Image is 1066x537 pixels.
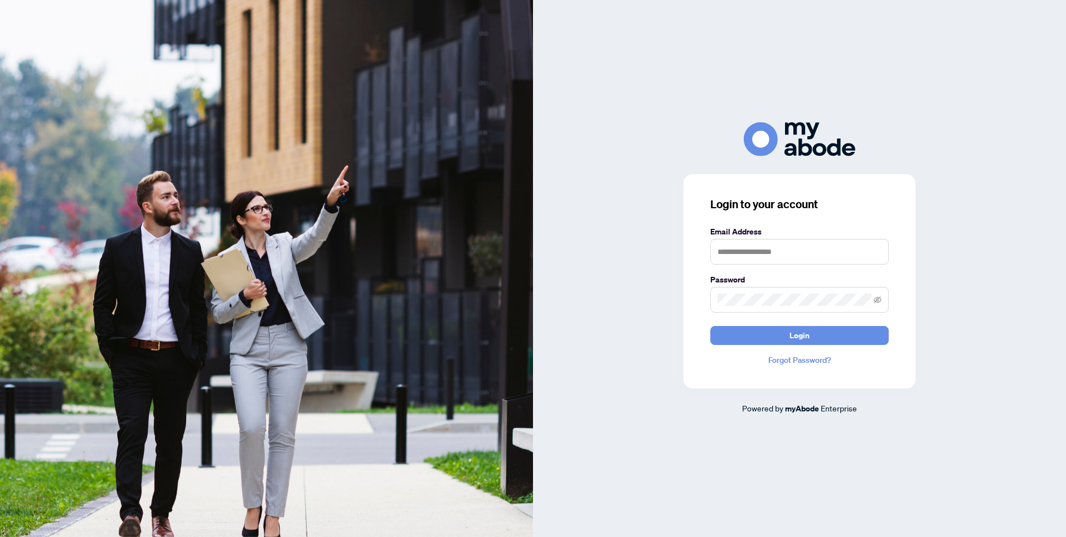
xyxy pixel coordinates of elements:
img: ma-logo [744,122,855,156]
a: myAbode [785,402,819,415]
span: Enterprise [821,403,857,413]
h3: Login to your account [710,196,889,212]
button: Login [710,326,889,345]
span: eye-invisible [874,296,881,304]
a: Forgot Password? [710,354,889,366]
span: Login [789,327,810,344]
label: Password [710,274,889,286]
span: Powered by [742,403,783,413]
label: Email Address [710,226,889,238]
